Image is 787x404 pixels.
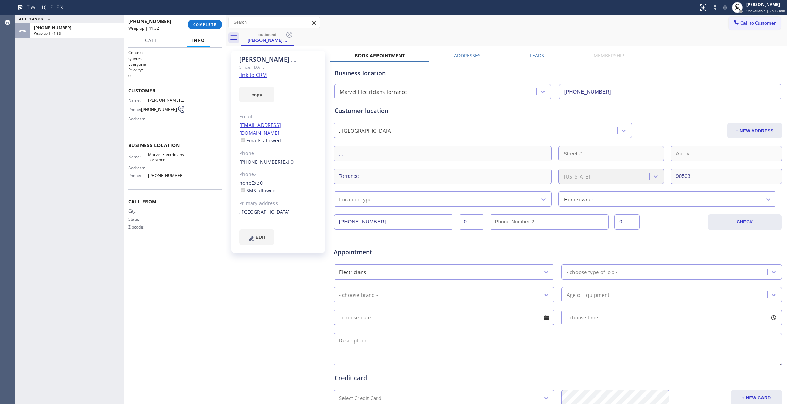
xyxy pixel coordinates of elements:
[593,52,624,59] label: Membership
[567,268,617,276] div: - choose type of job -
[746,8,785,13] span: Unavailable | 2h 12min
[708,214,782,230] button: CHECK
[128,67,222,73] h2: Priority:
[242,30,293,45] div: Josh ...
[558,146,664,161] input: Street #
[239,179,317,195] div: none
[148,98,185,103] span: [PERSON_NAME] ...
[128,217,148,222] span: State:
[239,122,281,136] a: [EMAIL_ADDRESS][DOMAIN_NAME]
[530,52,544,59] label: Leads
[239,158,283,165] a: [PHONE_NUMBER]
[614,214,640,230] input: Ext. 2
[128,87,222,94] span: Customer
[335,373,781,383] div: Credit card
[128,18,171,24] span: [PHONE_NUMBER]
[188,20,222,29] button: COMPLETE
[128,25,159,31] span: Wrap up | 41:32
[454,52,481,59] label: Addresses
[559,84,781,99] input: Phone Number
[339,291,378,299] div: - choose brand -
[128,55,222,61] h2: Queue:
[334,146,552,161] input: Address
[242,32,293,37] div: outbound
[729,17,781,30] button: Call to Customer
[720,3,730,12] button: Mute
[239,200,317,207] div: Primary address
[671,169,782,184] input: ZIP
[187,34,210,47] button: Info
[128,154,148,159] span: Name:
[339,268,366,276] div: Electricians
[128,165,148,170] span: Address:
[355,52,405,59] label: Book Appointment
[15,15,57,23] button: ALL TASKS
[339,195,372,203] div: Location type
[239,87,274,102] button: copy
[128,173,148,178] span: Phone:
[128,208,148,214] span: City:
[239,137,281,144] label: Emails allowed
[128,224,148,230] span: Zipcode:
[256,235,266,240] span: EDIT
[459,214,484,230] input: Ext.
[239,229,274,245] button: EDIT
[128,107,141,112] span: Phone:
[334,310,554,325] input: - choose date -
[242,37,293,43] div: [PERSON_NAME] ...
[239,63,317,71] div: Since: [DATE]
[239,71,267,78] a: link to CRM
[128,116,148,121] span: Address:
[239,150,317,157] div: Phone
[239,171,317,179] div: Phone2
[727,123,782,138] button: + NEW ADDRESS
[746,2,785,7] div: [PERSON_NAME]
[19,17,44,21] span: ALL TASKS
[193,22,217,27] span: COMPLETE
[239,55,317,63] div: [PERSON_NAME] ...
[335,106,781,115] div: Customer location
[239,113,317,121] div: Email
[191,37,205,44] span: Info
[239,187,276,194] label: SMS allowed
[340,88,407,96] div: Marvel Electricians Torrance
[128,50,222,55] h1: Context
[241,138,245,142] input: Emails allowed
[567,291,609,299] div: Age of Equipment
[339,394,382,402] div: Select Credit Card
[564,195,594,203] div: Homeowner
[740,20,776,26] span: Call to Customer
[128,198,222,205] span: Call From
[34,25,71,31] span: [PHONE_NUMBER]
[239,208,317,216] div: , [GEOGRAPHIC_DATA]
[339,127,393,135] div: , [GEOGRAPHIC_DATA]
[335,69,781,78] div: Business location
[34,31,61,36] span: Wrap up | 41:33
[334,248,482,257] span: Appointment
[128,61,222,67] p: Everyone
[148,173,185,178] span: [PHONE_NUMBER]
[671,146,782,161] input: Apt. #
[229,17,320,28] input: Search
[334,214,453,230] input: Phone Number
[490,214,609,230] input: Phone Number 2
[334,169,552,184] input: City
[148,152,185,163] span: Marvel Electricians Torrance
[251,180,263,186] span: Ext: 0
[145,37,158,44] span: Call
[128,142,222,148] span: Business location
[567,314,601,321] span: - choose time -
[241,188,245,192] input: SMS allowed
[128,73,222,79] p: 0
[283,158,294,165] span: Ext: 0
[128,98,148,103] span: Name:
[141,34,162,47] button: Call
[141,107,177,112] span: [PHONE_NUMBER]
